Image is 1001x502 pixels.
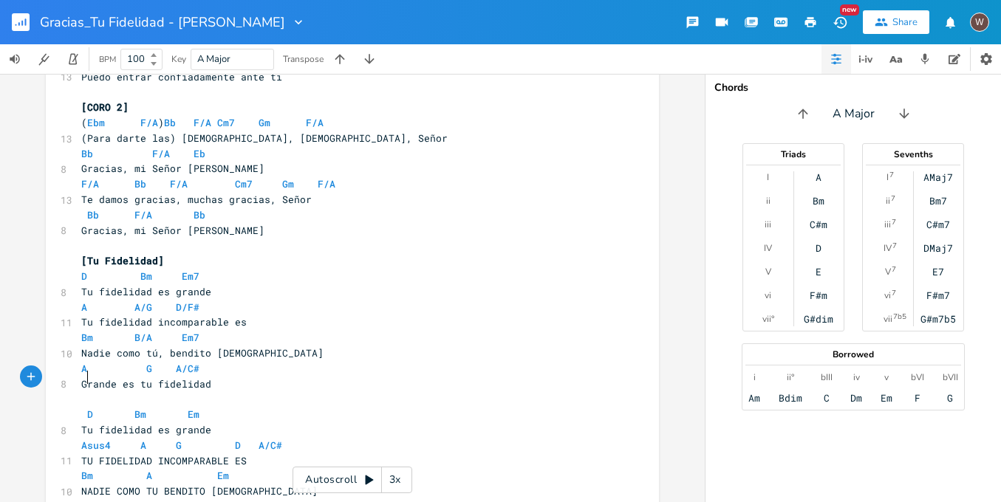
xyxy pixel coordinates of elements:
span: Gm [282,177,294,190]
span: ( ) [81,116,324,129]
span: Bb [194,208,205,221]
span: Em7 [182,331,199,344]
div: bIII [821,371,833,383]
div: Autoscroll [293,467,412,493]
div: bVI [911,371,924,383]
div: I [767,171,769,183]
div: New [840,4,859,16]
span: D [235,439,241,452]
span: F/A [152,147,170,160]
span: A [81,362,87,375]
span: Ebm [87,116,105,129]
span: Puedo entrar confiadamente ante ti [81,70,282,83]
span: G [146,362,152,375]
div: G#m7b5 [920,313,956,325]
div: ii° [787,371,794,383]
div: D [816,242,821,254]
span: NADIE COMO TU BENDITO [DEMOGRAPHIC_DATA] [81,484,318,498]
span: Tu fidelidad es grande [81,285,211,298]
div: C#m7 [926,219,950,230]
span: Bb [87,208,99,221]
div: Dm [850,392,862,404]
span: Eb [194,147,205,160]
span: F/A [318,177,335,190]
div: Borrowed [742,350,964,359]
sup: 7 [889,169,894,181]
span: A/G [134,300,152,314]
div: Em [881,392,892,404]
span: A Major [833,106,875,123]
div: C [824,392,830,404]
div: vii [884,313,892,325]
div: IV [884,242,892,254]
div: Triads [743,150,844,159]
span: (Para darte las) [DEMOGRAPHIC_DATA], [DEMOGRAPHIC_DATA], Señor [81,131,448,145]
button: W [970,5,989,39]
span: D/F# [176,300,199,314]
span: F/A [170,177,188,190]
span: [CORO 2] [81,100,129,114]
div: Bm7 [929,195,947,207]
div: vi [765,289,771,301]
div: bVII [943,371,958,383]
div: i [754,371,756,383]
div: A [816,171,821,183]
div: IV [764,242,772,254]
span: Gm [259,116,270,129]
span: Em [217,469,229,482]
span: Grande es tu fidelidad [81,377,211,391]
div: F#m7 [926,289,950,301]
span: B/A [134,331,152,344]
div: ii [766,195,771,207]
span: Cm7 [217,116,235,129]
div: E [816,266,821,278]
span: A/C# [259,439,282,452]
span: F/A [306,116,324,129]
div: AMaj7 [923,171,953,183]
div: Share [892,16,918,29]
div: Chords [714,83,992,93]
div: Wesley [970,13,989,32]
div: V [885,266,891,278]
div: vii° [762,313,774,325]
div: F#m [810,289,827,301]
div: I [886,171,889,183]
span: A Major [197,52,230,66]
span: Em7 [182,269,199,283]
span: D [81,269,87,283]
div: 3x [382,467,409,493]
sup: 7 [892,264,896,275]
span: A [140,439,146,452]
span: Nadie como tú, bendito [DEMOGRAPHIC_DATA] [81,346,324,360]
span: Em [188,408,199,421]
div: F [915,392,920,404]
div: Am [748,392,760,404]
div: iii [765,219,771,230]
span: Tu fidelidad incomparable es [81,315,247,329]
span: F/A [140,116,158,129]
span: F/A [134,208,152,221]
div: vi [884,289,891,301]
span: Gracias_Tu Fidelidad - [PERSON_NAME] [40,16,285,29]
button: Share [863,10,929,34]
div: G [947,392,953,404]
span: A/C# [176,362,199,375]
span: A [146,469,152,482]
div: Transpose [283,55,324,63]
span: F/A [81,177,99,190]
span: Bb [134,177,146,190]
span: [Tu Fidelidad] [81,254,164,267]
div: Bm [813,195,824,207]
span: Tu fidelidad es grande [81,423,211,436]
div: E7 [932,266,944,278]
sup: 7b5 [893,311,906,323]
div: Bdim [779,392,802,404]
span: Bm [81,469,93,482]
span: Bm [140,269,152,283]
div: iv [853,371,860,383]
sup: 7 [891,193,895,204]
div: G#dim [804,313,833,325]
button: New [825,9,855,35]
div: V [765,266,771,278]
div: DMaj7 [923,242,953,254]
